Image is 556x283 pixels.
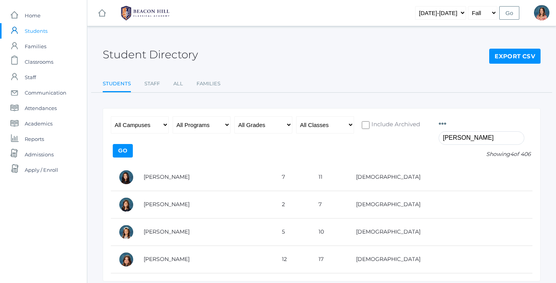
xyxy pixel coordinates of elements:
[103,49,198,61] h2: Student Directory
[348,218,532,246] td: [DEMOGRAPHIC_DATA]
[439,131,524,145] input: Filter by name
[274,218,310,246] td: 5
[370,120,420,130] span: Include Archived
[311,191,348,218] td: 7
[274,164,310,191] td: 7
[439,150,532,158] p: Showing of 406
[25,23,47,39] span: Students
[25,54,53,69] span: Classrooms
[197,76,220,92] a: Families
[510,151,514,158] span: 4
[136,218,274,246] td: [PERSON_NAME]
[136,164,274,191] td: [PERSON_NAME]
[274,246,310,273] td: 12
[25,39,46,54] span: Families
[25,162,58,178] span: Apply / Enroll
[136,246,274,273] td: [PERSON_NAME]
[489,49,541,64] a: Export CSV
[348,246,532,273] td: [DEMOGRAPHIC_DATA]
[136,191,274,218] td: [PERSON_NAME]
[534,5,549,20] div: Jennifer Jenkins
[113,144,133,158] input: Go
[103,76,131,93] a: Students
[25,147,54,162] span: Admissions
[25,100,57,116] span: Attendances
[173,76,183,92] a: All
[362,121,370,129] input: Include Archived
[499,6,519,20] input: Go
[25,131,44,147] span: Reports
[348,191,532,218] td: [DEMOGRAPHIC_DATA]
[119,197,134,212] div: Reagan Gross
[25,8,41,23] span: Home
[119,169,134,185] div: Reagan Brodt
[274,191,310,218] td: 2
[25,85,66,100] span: Communication
[116,3,174,23] img: BHCALogos-05-308ed15e86a5a0abce9b8dd61676a3503ac9727e845dece92d48e8588c001991.png
[119,252,134,267] div: Reagan Riskey
[119,224,134,240] div: Reagan Reynolds
[25,69,36,85] span: Staff
[311,218,348,246] td: 10
[144,76,160,92] a: Staff
[311,164,348,191] td: 11
[25,116,53,131] span: Academics
[348,164,532,191] td: [DEMOGRAPHIC_DATA]
[311,246,348,273] td: 17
